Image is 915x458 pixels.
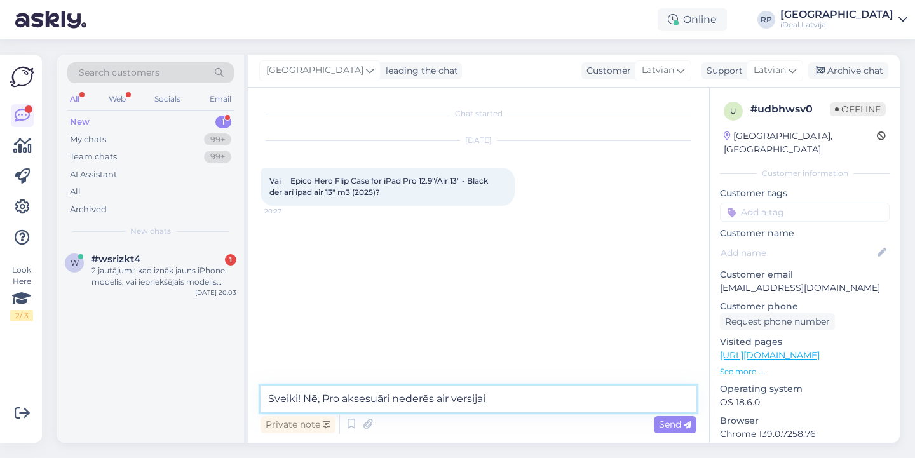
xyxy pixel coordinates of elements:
[70,133,106,146] div: My chats
[750,102,830,117] div: # udbhwsv0
[91,253,140,265] span: #wsrizkt4
[207,91,234,107] div: Email
[720,300,890,313] p: Customer phone
[269,176,499,197] span: Vai Epico Hero Flip Case for iPad Pro 12.9"/Air 13" - Black der arī ipad air 13" m3 (2025)?
[79,66,159,79] span: Search customers
[780,10,893,20] div: [GEOGRAPHIC_DATA]
[720,335,890,349] p: Visited pages
[730,106,736,116] span: u
[720,227,890,240] p: Customer name
[10,264,33,321] div: Look Here
[720,281,890,295] p: [EMAIL_ADDRESS][DOMAIN_NAME]
[720,428,890,441] p: Chrome 139.0.7258.76
[720,168,890,179] div: Customer information
[261,135,696,146] div: [DATE]
[204,151,231,163] div: 99+
[261,416,335,433] div: Private note
[658,8,727,31] div: Online
[720,187,890,200] p: Customer tags
[720,313,835,330] div: Request phone number
[780,10,907,30] a: [GEOGRAPHIC_DATA]iDeal Latvija
[10,310,33,321] div: 2 / 3
[70,168,117,181] div: AI Assistant
[642,64,674,77] span: Latvian
[720,203,890,222] input: Add a tag
[724,130,877,156] div: [GEOGRAPHIC_DATA], [GEOGRAPHIC_DATA]
[91,265,236,288] div: 2 jautājumi: kad iznāk jauns iPhone modelis, vai iepriekšējais modelis krītas cenu ziņā un vai ir...
[106,91,128,107] div: Web
[70,151,117,163] div: Team chats
[721,246,875,260] input: Add name
[10,65,34,89] img: Askly Logo
[71,258,79,267] span: w
[266,64,363,77] span: [GEOGRAPHIC_DATA]
[70,116,90,128] div: New
[780,20,893,30] div: iDeal Latvija
[659,419,691,430] span: Send
[757,11,775,29] div: RP
[264,206,312,216] span: 20:27
[261,386,696,412] textarea: Sveiki! Nē, Pro aksesuāri nederēs air versijai
[720,349,820,361] a: [URL][DOMAIN_NAME]
[720,382,890,396] p: Operating system
[720,396,890,409] p: OS 18.6.0
[720,414,890,428] p: Browser
[701,64,743,77] div: Support
[70,203,107,216] div: Archived
[70,185,81,198] div: All
[261,108,696,119] div: Chat started
[754,64,786,77] span: Latvian
[381,64,458,77] div: leading the chat
[720,268,890,281] p: Customer email
[130,226,171,237] span: New chats
[830,102,886,116] span: Offline
[581,64,631,77] div: Customer
[195,288,236,297] div: [DATE] 20:03
[720,366,890,377] p: See more ...
[67,91,82,107] div: All
[808,62,888,79] div: Archive chat
[204,133,231,146] div: 99+
[215,116,231,128] div: 1
[152,91,183,107] div: Socials
[225,254,236,266] div: 1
